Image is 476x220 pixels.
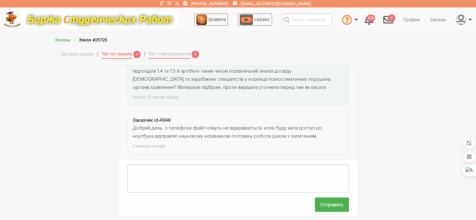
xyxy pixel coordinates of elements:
[191,1,228,6] a: [PHONE_NUMBER]
[238,13,272,26] a: сервис
[196,14,207,25] img: agreement_icon-feca34a61ba7f3d1581b08bc946b2ec1ccb426f67415f344566775c155b7f62c.png
[425,14,451,26] a: Заказы
[282,13,332,26] input: Поиск заказов
[148,50,191,59] a: Чат с менеджером
[254,16,270,23] span: сервис
[3,12,21,28] img: logo-c4363faeb99b52c628a42810ed6dfb4293a56d4e4775eb116515dfe7f33672af.png
[315,197,349,212] input: Отправить
[133,142,344,150] div: 2 минуты назад
[366,14,375,22] span: 328
[133,117,171,123] strong: Заказчик id-4944:
[241,1,310,6] a: [EMAIL_ADDRESS][DOMAIN_NAME]
[194,13,228,26] a: правила
[79,36,107,43] li: Заказ #25725
[133,59,344,91] div: Доброго часу доби. Чи могли б Ви уточнити у наукового керівника чи можна поєднати підрозділи 1.4 ...
[61,50,94,59] a: Детали заказа
[192,51,199,59] span: 0
[102,50,132,59] a: Чат по заказу
[133,51,141,59] span: 0
[55,37,70,43] a: Заказы
[22,11,178,28] img: motto-12e01f5a76059d5f6a28199ef077b1f78e012cfde436ab5cf1d4517935686d32.gif
[133,124,344,140] div: Добрий день, з телефону файл чомусь не відкривається, коли буду мати доступ до ноутбука відправлю...
[360,11,378,28] a: 328
[378,11,398,28] a: 0
[133,94,344,101] div: около 12 часов назад
[388,14,395,22] span: 0
[398,14,425,26] a: График
[240,14,253,25] img: play_icon-49f7f135c9dc9a03216cfdbccbe1e3994649169d890fb554cedf0eac35a01ba8.png
[208,16,226,23] span: правила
